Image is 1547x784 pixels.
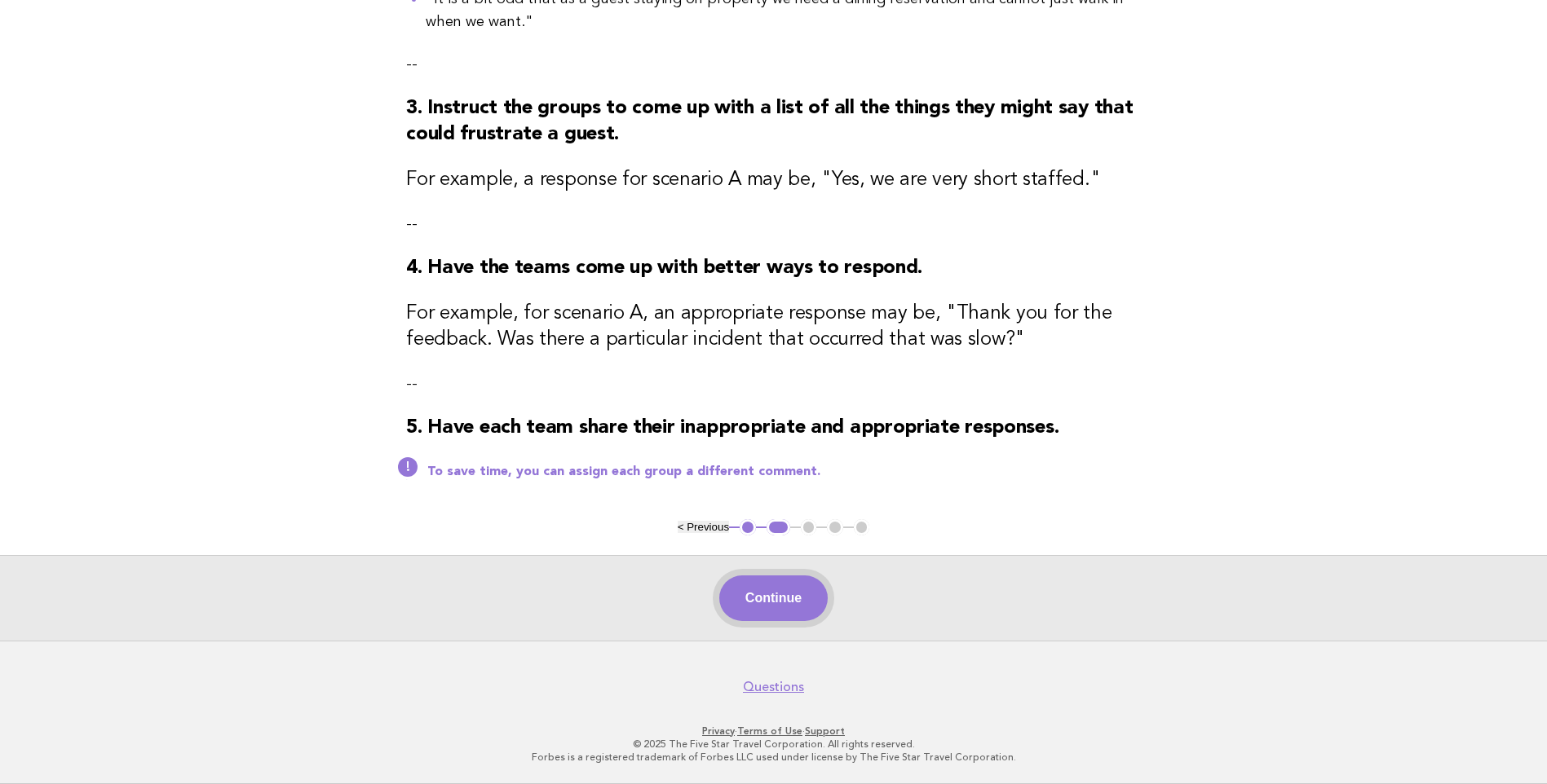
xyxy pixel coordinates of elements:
[678,521,729,533] button: < Previous
[719,575,828,621] button: Continue
[406,301,1141,353] h3: For example, for scenario A, an appropriate response may be, "Thank you for the feedback. Was the...
[406,258,922,278] strong: 4. Have the teams come up with better ways to respond.
[406,372,1141,395] p: --
[427,464,1141,480] p: To save time, you can assign each group a different comment.
[406,418,1059,438] strong: 5. Have each team share their inappropriate and appropriate responses.
[275,751,1273,764] p: Forbes is a registered trademark of Forbes LLC used under license by The Five Star Travel Corpora...
[743,679,804,695] a: Questions
[406,99,1133,144] strong: 3. Instruct the groups to come up with a list of all the things they might say that could frustra...
[737,725,802,737] a: Terms of Use
[406,167,1141,193] h3: For example, a response for scenario A may be, "Yes, we are very short staffed."
[406,213,1141,236] p: --
[275,725,1273,738] p: · ·
[275,738,1273,751] p: © 2025 The Five Star Travel Corporation. All rights reserved.
[805,725,845,737] a: Support
[740,519,756,535] button: 1
[767,519,790,535] button: 2
[702,725,735,737] a: Privacy
[406,53,1141,76] p: --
